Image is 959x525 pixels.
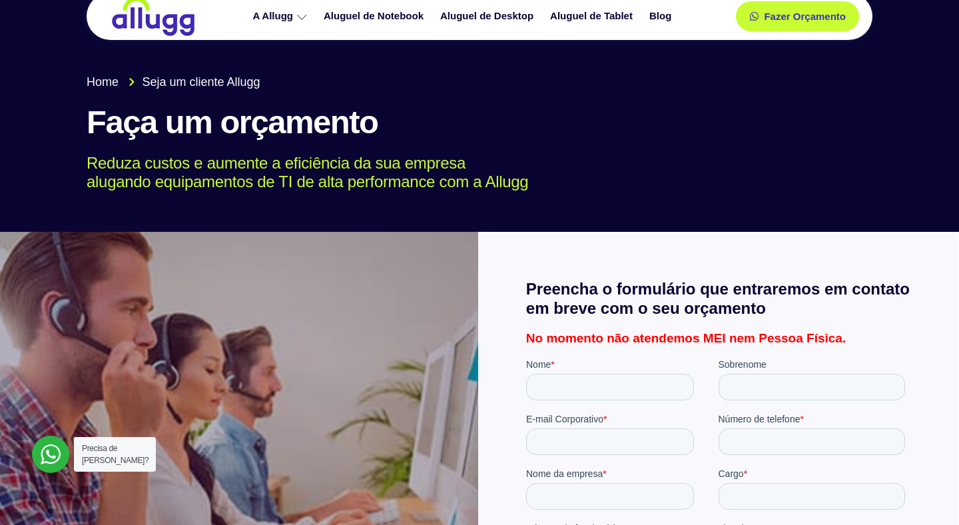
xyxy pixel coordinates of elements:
span: Cargo [192,111,218,121]
a: Blog [643,5,681,28]
span: Tempo de Locação [192,220,271,231]
a: Aluguel de Desktop [434,5,543,28]
a: Aluguel de Tablet [543,5,643,28]
span: Precisa de [PERSON_NAME]? [82,444,149,465]
a: Fazer Orçamento [736,1,859,31]
a: Aluguel de Notebook [317,5,434,28]
span: Tipo de Empresa [192,165,263,176]
span: Fazer Orçamento [764,11,846,21]
a: A Allugg [246,5,317,28]
span: Home [87,73,119,91]
span: Sobrenome [192,1,240,12]
span: Número de telefone [192,56,274,67]
p: Reduza custos e aumente a eficiência da sua empresa alugando equipamentos de TI de alta performan... [87,154,853,193]
span: Seja um cliente Allugg [139,73,260,91]
h1: Faça um orçamento [87,105,872,141]
h2: Preencha o formulário que entraremos em contato em breve com o seu orçamento [526,280,910,318]
p: No momento não atendemos MEI nem Pessoa Física. [526,332,910,344]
